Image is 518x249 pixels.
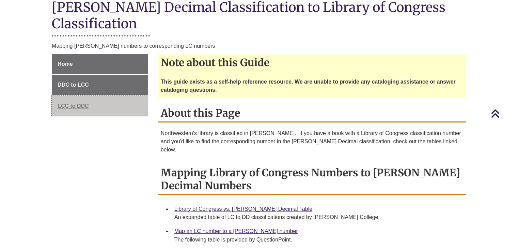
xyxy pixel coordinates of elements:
[58,82,89,88] span: DDC to LCC
[52,54,148,116] div: Guide Page Menu
[158,54,466,71] h2: Note about this Guide
[174,228,298,234] a: Map an LC number to a [PERSON_NAME] number
[161,129,464,154] p: Northwestern's library is classified in [PERSON_NAME]. If you have a book with a Library of Congr...
[52,54,148,74] a: Home
[174,236,461,244] div: The following table is provided by QuestionPoint.
[58,103,89,109] span: LCC to DDC
[174,206,312,212] a: Library of Congress vs. [PERSON_NAME] Decimal Table
[158,164,466,195] h2: Mapping Library of Congress Numbers to [PERSON_NAME] Decimal Numbers
[52,43,215,49] span: Mapping [PERSON_NAME] numbers to corresponding LC numbers
[58,61,73,67] span: Home
[491,109,516,118] a: Back to Top
[52,96,148,116] a: LCC to DDC
[174,213,461,221] div: An expanded table of LC to DD classifications created by [PERSON_NAME] College.
[52,75,148,95] a: DDC to LCC
[161,79,456,93] strong: This guide exists as a self-help reference resource. We are unable to provide any cataloging assi...
[158,104,466,122] h2: About this Page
